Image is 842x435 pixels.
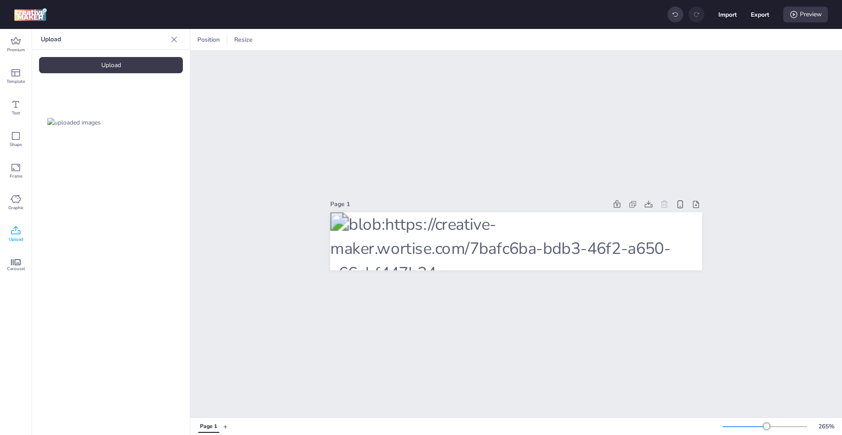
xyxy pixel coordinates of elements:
button: Import [718,5,737,24]
span: Position [196,35,221,44]
span: Premium [7,46,25,53]
p: Upload [41,29,167,50]
button: + [223,419,228,434]
div: Page 1 [330,200,607,209]
div: Tabs [194,419,223,434]
img: logo Creative Maker [14,8,47,21]
span: Upload [9,236,23,243]
div: 265 % [816,422,837,431]
div: Preview [783,7,828,22]
span: Text [12,110,20,117]
span: Shape [10,141,22,148]
span: Frame [10,173,22,180]
span: Template [7,78,25,85]
div: Page 1 [200,423,217,431]
span: Resize [232,35,254,44]
button: Export [751,5,769,24]
img: uploaded images [47,118,101,127]
div: Upload [39,57,183,73]
span: Carousel [7,265,25,272]
span: Graphic [8,204,24,211]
